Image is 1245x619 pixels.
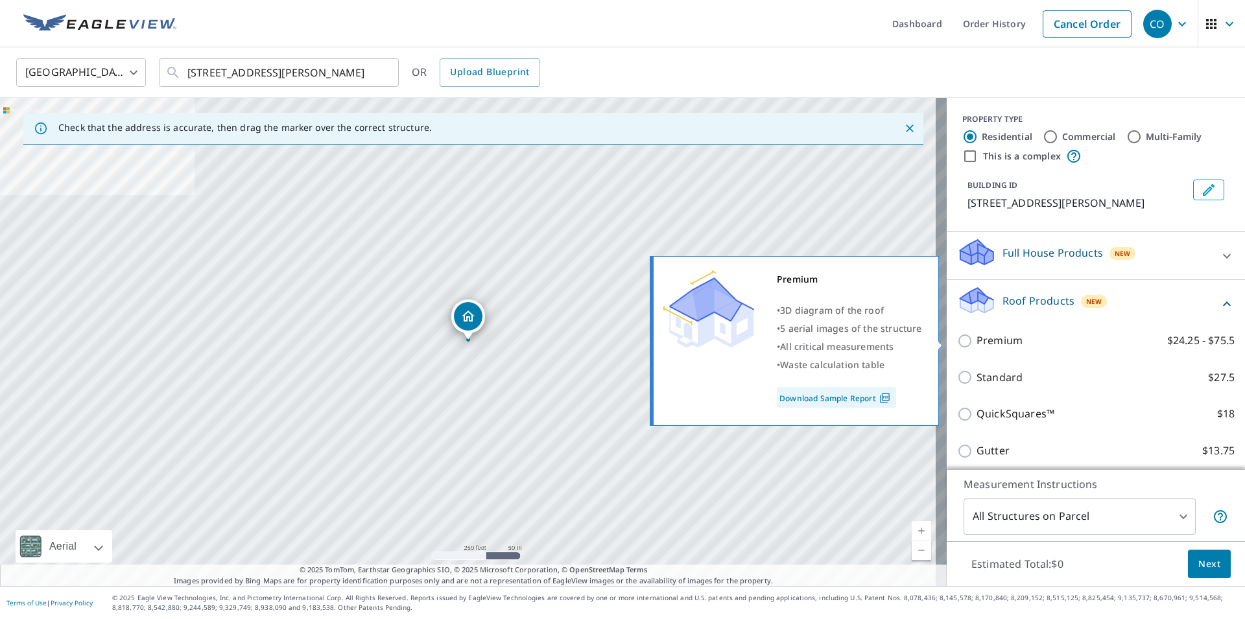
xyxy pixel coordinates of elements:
[1188,550,1231,579] button: Next
[977,369,1023,386] p: Standard
[51,598,93,607] a: Privacy Policy
[983,150,1061,163] label: This is a complex
[962,113,1229,125] div: PROPERTY TYPE
[901,120,918,137] button: Close
[961,550,1074,578] p: Estimated Total: $0
[780,322,921,334] span: 5 aerial images of the structure
[982,130,1032,143] label: Residential
[187,54,372,91] input: Search by address or latitude-longitude
[1043,10,1132,38] a: Cancel Order
[777,301,922,320] div: •
[6,598,47,607] a: Terms of Use
[16,530,112,563] div: Aerial
[977,333,1023,349] p: Premium
[780,340,894,353] span: All critical measurements
[912,521,931,541] a: Current Level 17, Zoom In
[780,358,884,371] span: Waste calculation table
[1167,333,1235,349] p: $24.25 - $75.5
[977,406,1054,422] p: QuickSquares™
[777,387,896,408] a: Download Sample Report
[1143,10,1172,38] div: CO
[964,498,1196,535] div: All Structures on Parcel
[23,14,176,34] img: EV Logo
[6,599,93,607] p: |
[1086,296,1102,307] span: New
[964,476,1228,492] p: Measurement Instructions
[1213,509,1228,524] span: Your report will include each building or structure inside the parcel boundary. In some cases, du...
[1193,180,1224,200] button: Edit building 1
[1208,369,1235,386] p: $27.5
[957,285,1235,322] div: Roof ProductsNew
[16,54,146,91] div: [GEOGRAPHIC_DATA]
[58,122,432,134] p: Check that the address is accurate, then drag the marker over the correct structure.
[912,541,931,560] a: Current Level 17, Zoom Out
[663,270,754,348] img: Premium
[300,565,648,576] span: © 2025 TomTom, Earthstar Geographics SIO, © 2025 Microsoft Corporation, ©
[1002,245,1103,261] p: Full House Products
[412,58,540,87] div: OR
[780,304,884,316] span: 3D diagram of the roof
[967,180,1017,191] p: BUILDING ID
[1115,248,1131,259] span: New
[777,320,922,338] div: •
[957,237,1235,274] div: Full House ProductsNew
[876,392,894,404] img: Pdf Icon
[777,356,922,374] div: •
[1198,556,1220,572] span: Next
[1062,130,1116,143] label: Commercial
[1202,443,1235,459] p: $13.75
[451,299,485,340] div: Dropped pin, building 1, Residential property, 7431 Foxtrot Dr Hazelwood, MO 63042
[967,195,1188,211] p: [STREET_ADDRESS][PERSON_NAME]
[45,530,80,563] div: Aerial
[112,593,1239,613] p: © 2025 Eagle View Technologies, Inc. and Pictometry International Corp. All Rights Reserved. Repo...
[440,58,539,87] a: Upload Blueprint
[977,443,1010,459] p: Gutter
[1217,406,1235,422] p: $18
[1146,130,1202,143] label: Multi-Family
[1002,293,1074,309] p: Roof Products
[777,338,922,356] div: •
[569,565,624,574] a: OpenStreetMap
[777,270,922,288] div: Premium
[626,565,648,574] a: Terms
[450,64,529,80] span: Upload Blueprint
